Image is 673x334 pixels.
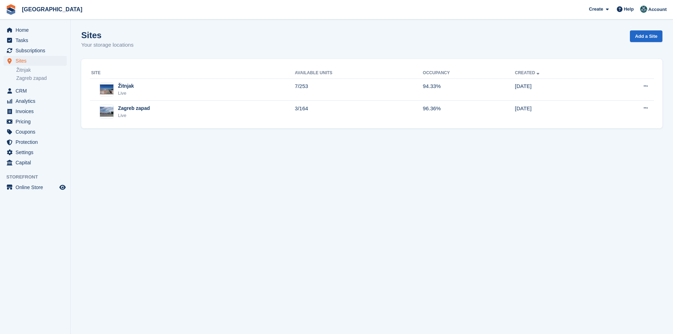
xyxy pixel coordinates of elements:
[295,101,423,123] td: 3/164
[6,174,70,181] span: Storefront
[423,68,515,79] th: Occupancy
[589,6,603,13] span: Create
[295,68,423,79] th: Available Units
[640,6,647,13] img: Željko Gobac
[16,158,58,168] span: Capital
[4,127,67,137] a: menu
[16,96,58,106] span: Analytics
[4,137,67,147] a: menu
[16,56,58,66] span: Sites
[648,6,667,13] span: Account
[90,68,295,79] th: Site
[4,182,67,192] a: menu
[515,78,603,101] td: [DATE]
[16,67,67,74] a: Žitnjak
[4,96,67,106] a: menu
[4,35,67,45] a: menu
[16,35,58,45] span: Tasks
[16,25,58,35] span: Home
[4,106,67,116] a: menu
[4,46,67,55] a: menu
[4,117,67,127] a: menu
[118,90,134,97] div: Live
[100,84,113,95] img: Image of Žitnjak site
[4,86,67,96] a: menu
[423,78,515,101] td: 94.33%
[295,78,423,101] td: 7/253
[58,183,67,192] a: Preview store
[16,106,58,116] span: Invoices
[4,147,67,157] a: menu
[19,4,85,15] a: [GEOGRAPHIC_DATA]
[4,56,67,66] a: menu
[16,46,58,55] span: Subscriptions
[100,107,113,117] img: Image of Zagreb zapad site
[16,182,58,192] span: Online Store
[16,147,58,157] span: Settings
[624,6,634,13] span: Help
[81,41,134,49] p: Your storage locations
[4,25,67,35] a: menu
[16,137,58,147] span: Protection
[6,4,16,15] img: stora-icon-8386f47178a22dfd0bd8f6a31ec36ba5ce8667c1dd55bd0f319d3a0aa187defe.svg
[16,127,58,137] span: Coupons
[81,30,134,40] h1: Sites
[16,117,58,127] span: Pricing
[118,82,134,90] div: Žitnjak
[4,158,67,168] a: menu
[118,105,150,112] div: Zagreb zapad
[118,112,150,119] div: Live
[16,86,58,96] span: CRM
[16,75,67,82] a: Zagreb zapad
[423,101,515,123] td: 96.36%
[515,101,603,123] td: [DATE]
[630,30,662,42] a: Add a Site
[515,70,541,75] a: Created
